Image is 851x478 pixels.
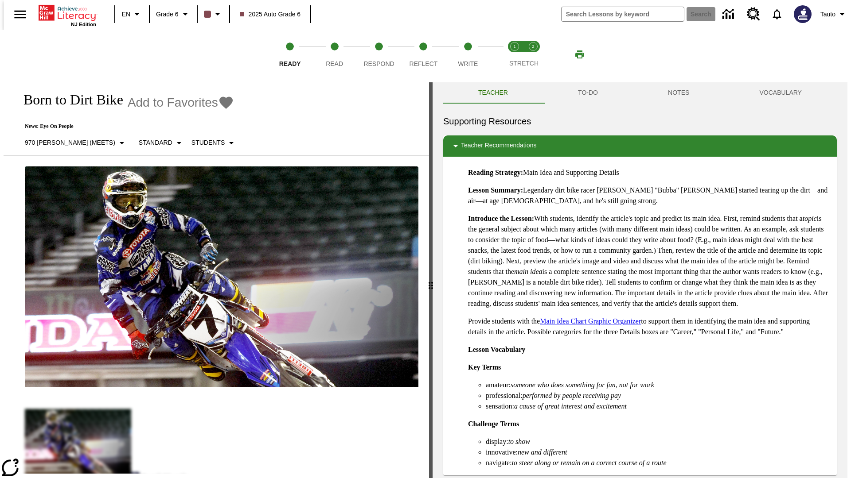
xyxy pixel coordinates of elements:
strong: Key Terms [468,363,501,371]
button: Language: EN, Select a language [118,6,146,22]
p: Standard [139,138,172,147]
h1: Born to Dirt Bike [14,92,123,108]
h6: Supporting Resources [443,114,837,128]
text: 2 [532,44,534,49]
button: Profile/Settings [817,6,851,22]
em: new and different [518,448,567,456]
strong: Challenge Terms [468,420,519,428]
button: Read step 2 of 5 [308,30,360,79]
li: sensation: [486,401,830,412]
div: activity [433,82,847,478]
p: Provide students with the to support them in identifying the main idea and supporting details in ... [468,316,830,337]
span: Respond [363,60,394,67]
button: Respond step 3 of 5 [353,30,405,79]
em: main idea [514,268,543,275]
button: NOTES [633,82,724,104]
span: Write [458,60,478,67]
div: Instructional Panel Tabs [443,82,837,104]
button: Ready step 1 of 5 [264,30,316,79]
span: Grade 6 [156,10,179,19]
em: someone who does something for fun, not for work [511,381,654,389]
a: Notifications [765,3,789,26]
div: Teacher Recommendations [443,135,837,157]
button: Class color is dark brown. Change class color [200,6,226,22]
span: Tauto [820,10,835,19]
span: NJ Edition [71,22,96,27]
em: to show [508,438,530,445]
button: Open side menu [7,1,33,27]
button: Add to Favorites - Born to Dirt Bike [128,95,234,110]
a: Data Center [717,2,742,27]
span: EN [122,10,130,19]
div: Home [39,3,96,27]
strong: Lesson Summary: [468,186,523,194]
a: Main Idea Chart Graphic Organizer [540,317,641,325]
strong: Lesson Vocabulary [468,346,525,353]
button: TO-DO [543,82,633,104]
li: navigate: [486,458,830,468]
li: innovative: [486,447,830,458]
p: With students, identify the article's topic and predict its main idea. First, remind students tha... [468,213,830,309]
span: Reflect [410,60,438,67]
div: reading [4,82,429,474]
strong: Introduce the Lesson: [468,215,534,222]
em: to steer along or remain on a correct course of a route [512,459,667,466]
em: performed by people receiving pay [523,392,621,399]
span: STRETCH [509,60,539,67]
button: Select Lexile, 970 Lexile (Meets) [21,135,131,151]
a: Resource Center, Will open in new tab [742,2,765,26]
button: Print [566,46,594,62]
button: Select Student [188,135,240,151]
li: amateur: [486,380,830,390]
button: Select a new avatar [789,3,817,26]
div: Press Enter or Spacebar and then press right and left arrow keys to move the slider [429,82,433,478]
em: a cause of great interest and excitement [514,402,627,410]
button: VOCABULARY [724,82,837,104]
span: Ready [279,60,301,67]
img: Avatar [794,5,812,23]
p: Students [191,138,225,147]
button: Stretch Read step 1 of 2 [502,30,527,79]
em: topic [803,215,817,222]
input: search field [562,7,684,21]
span: Read [326,60,343,67]
li: display: [486,436,830,447]
p: Legendary dirt bike racer [PERSON_NAME] "Bubba" [PERSON_NAME] started tearing up the dirt—and air... [468,185,830,206]
li: professional: [486,390,830,401]
strong: Reading Strategy: [468,169,523,176]
span: 2025 Auto Grade 6 [240,10,301,19]
p: News: Eye On People [14,123,240,130]
p: Main Idea and Supporting Details [468,167,830,178]
p: 970 [PERSON_NAME] (Meets) [25,138,115,147]
button: Reflect step 4 of 5 [398,30,449,79]
button: Write step 5 of 5 [442,30,494,79]
text: 1 [513,44,515,49]
span: Add to Favorites [128,96,218,110]
button: Stretch Respond step 2 of 2 [520,30,546,79]
p: Teacher Recommendations [461,141,536,151]
button: Scaffolds, Standard [135,135,188,151]
img: Motocross racer James Stewart flies through the air on his dirt bike. [25,166,418,388]
button: Grade: Grade 6, Select a grade [152,6,194,22]
button: Teacher [443,82,543,104]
